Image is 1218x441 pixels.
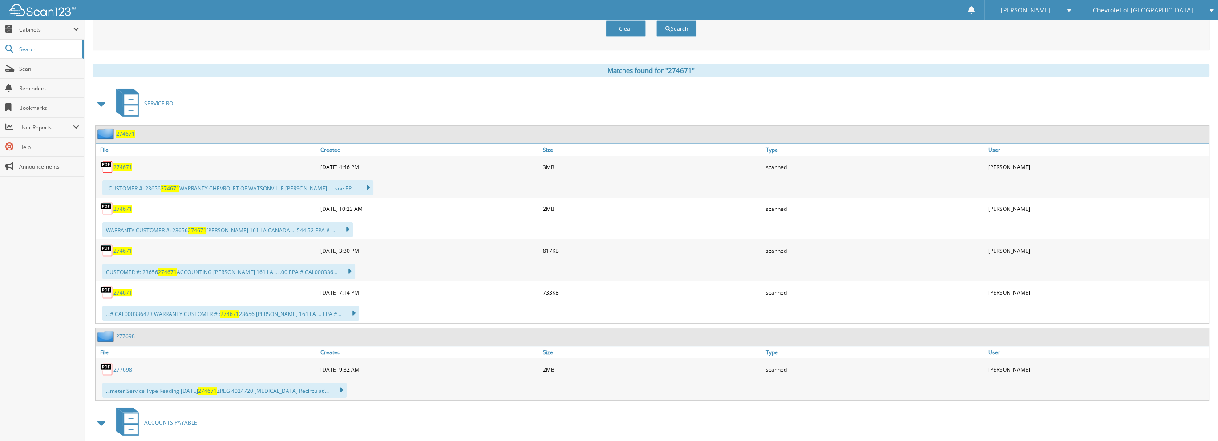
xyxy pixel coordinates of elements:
span: Help [19,143,79,151]
div: scanned [764,283,986,301]
div: 2MB [541,360,763,378]
div: scanned [764,200,986,218]
div: [DATE] 3:30 PM [318,242,541,259]
div: [DATE] 10:23 AM [318,200,541,218]
span: SERVICE RO [144,100,173,107]
a: File [96,346,318,358]
div: [PERSON_NAME] [986,242,1209,259]
a: Created [318,144,541,156]
img: PDF.png [100,202,113,215]
div: CUSTOMER #: 23656 ACCOUNTING [PERSON_NAME] 161 LA ... .00 EPA # CAL000336... [102,264,355,279]
div: . CUSTOMER #: 23656 WARRANTY CHEVROLET OF WATSONVILLE [PERSON_NAME]: ... soe EP... [102,180,373,195]
div: ...meter Service Type Reading [DATE] ZREG 4024720 [MEDICAL_DATA] Recirculati... [102,383,347,398]
div: ...# CAL000336423 WARRANTY CUSTOMER # : 23656 [PERSON_NAME] 161 LA ... EPA #... [102,306,359,321]
img: PDF.png [100,363,113,376]
div: 3MB [541,158,763,176]
div: [PERSON_NAME] [986,360,1209,378]
a: User [986,346,1209,358]
span: Reminders [19,85,79,92]
a: 274671 [113,163,132,171]
a: Size [541,144,763,156]
span: 274671 [158,268,177,276]
a: 274671 [113,289,132,296]
span: Announcements [19,163,79,170]
span: [PERSON_NAME] [1001,8,1051,13]
img: scan123-logo-white.svg [9,4,76,16]
a: Size [541,346,763,358]
div: [PERSON_NAME] [986,158,1209,176]
div: 733KB [541,283,763,301]
a: User [986,144,1209,156]
div: [PERSON_NAME] [986,200,1209,218]
span: 274671 [161,185,179,192]
span: Bookmarks [19,104,79,112]
a: 277698 [113,366,132,373]
div: WARRANTY CUSTOMER #: 23656 [PERSON_NAME] 161 LA CANADA ... 544.52 EPA # ... [102,222,353,237]
span: Scan [19,65,79,73]
img: PDF.png [100,160,113,174]
span: Search [19,45,78,53]
a: 274671 [113,205,132,213]
div: scanned [764,360,986,378]
div: [DATE] 9:32 AM [318,360,541,378]
a: Type [764,144,986,156]
div: scanned [764,242,986,259]
span: 274671 [198,387,217,395]
a: SERVICE RO [111,86,173,121]
a: ACCOUNTS PAYABLE [111,405,197,440]
span: 274671 [188,227,206,234]
div: [PERSON_NAME] [986,283,1209,301]
div: scanned [764,158,986,176]
span: 274671 [220,310,239,318]
div: 2MB [541,200,763,218]
img: folder2.png [97,128,116,139]
span: Chevrolet of [GEOGRAPHIC_DATA] [1093,8,1193,13]
div: Matches found for "274671" [93,64,1209,77]
span: User Reports [19,124,73,131]
a: 274671 [113,247,132,255]
button: Clear [606,20,646,37]
div: 817KB [541,242,763,259]
a: Created [318,346,541,358]
a: Type [764,346,986,358]
div: [DATE] 7:14 PM [318,283,541,301]
a: 277698 [116,332,135,340]
span: Cabinets [19,26,73,33]
img: PDF.png [100,244,113,257]
img: folder2.png [97,331,116,342]
iframe: Chat Widget [1173,398,1218,441]
a: File [96,144,318,156]
div: [DATE] 4:46 PM [318,158,541,176]
button: Search [656,20,696,37]
span: ACCOUNTS PAYABLE [144,419,197,426]
img: PDF.png [100,286,113,299]
a: 274671 [116,130,135,138]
